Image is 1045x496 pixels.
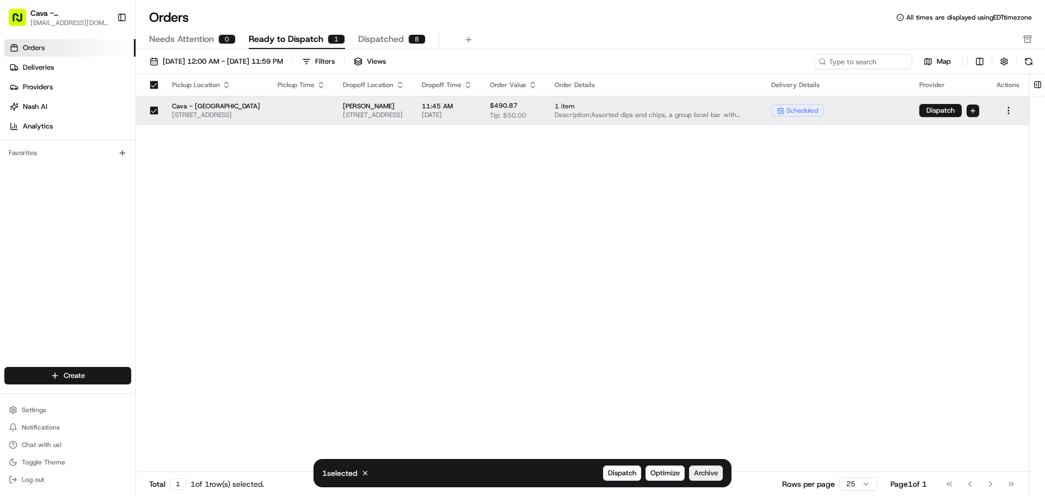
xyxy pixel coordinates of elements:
button: [EMAIL_ADDRESS][DOMAIN_NAME] [30,19,108,27]
button: Views [349,54,391,69]
button: Dispatch [603,466,641,481]
span: Orders [23,43,45,53]
span: Deliveries [23,63,54,72]
div: Actions [997,81,1021,89]
span: [DATE] [96,198,119,207]
div: Filters [315,57,335,66]
span: Settings [22,406,46,414]
span: [STREET_ADDRESS] [343,111,404,119]
button: Settings [4,402,131,418]
span: • [90,198,94,207]
span: Toggle Theme [22,458,65,467]
input: Clear [28,70,180,82]
h1: Orders [149,9,189,26]
span: All times are displayed using EDT timezone [906,13,1032,22]
div: Total [149,478,186,490]
img: 4920774857489_3d7f54699973ba98c624_72.jpg [23,104,42,124]
p: Rows per page [782,479,835,489]
span: Pylon [108,270,132,278]
a: Nash AI [4,98,136,115]
div: Past conversations [11,142,73,150]
img: 1736555255976-a54dd68f-1ca7-489b-9aae-adbdc363a1c4 [22,169,30,178]
button: Filters [297,54,340,69]
div: Dropoff Time [422,81,472,89]
a: 💻API Documentation [88,239,179,259]
a: Deliveries [4,59,136,76]
div: Delivery Details [771,81,902,89]
p: Welcome 👋 [11,44,198,61]
span: Providers [23,82,53,92]
button: [DATE] 12:00 AM - [DATE] 11:59 PM [145,54,288,69]
span: Cava - [GEOGRAPHIC_DATA] [172,102,260,111]
span: [DATE] 12:00 AM - [DATE] 11:59 PM [163,57,283,66]
span: 11:45 AM [422,102,472,111]
div: Favorites [4,144,131,162]
button: Log out [4,472,131,487]
span: Tip: $50.00 [490,111,526,120]
span: API Documentation [103,243,175,254]
div: 📗 [11,244,20,253]
p: 1 selected [322,468,357,479]
span: Notifications [22,423,60,432]
div: Pickup Location [172,81,260,89]
button: Chat with us! [4,437,131,452]
span: [PERSON_NAME] [34,198,88,207]
div: Order Details [555,81,754,89]
button: Toggle Theme [4,455,131,470]
span: [STREET_ADDRESS] [172,111,260,119]
button: Cava - [GEOGRAPHIC_DATA] [30,8,108,19]
a: Orders [4,39,136,57]
span: Analytics [23,121,53,131]
input: Type to search [814,54,912,69]
span: Needs Attention [149,33,214,46]
span: $490.87 [490,101,518,110]
img: 1736555255976-a54dd68f-1ca7-489b-9aae-adbdc363a1c4 [11,104,30,124]
button: Refresh [1021,54,1036,69]
button: Dispatch [919,104,962,117]
div: Start new chat [49,104,179,115]
span: [DATE] [422,111,472,119]
span: Log out [22,475,44,484]
span: Ready to Dispatch [249,33,323,46]
img: Grace Nketiah [11,188,28,205]
div: Provider [919,81,979,89]
a: Powered byPylon [77,270,132,278]
span: Create [64,371,85,381]
button: Notifications [4,420,131,435]
span: Map [937,57,951,66]
div: 1 of 1 row(s) selected. [190,479,264,489]
button: Create [4,367,131,384]
div: 0 [218,34,236,44]
a: Analytics [4,118,136,135]
div: 1 [170,478,186,490]
button: See all [169,139,198,152]
span: Dispatched [358,33,404,46]
a: 📗Knowledge Base [7,239,88,259]
span: Views [367,57,386,66]
img: Wisdom Oko [11,158,28,180]
div: 8 [408,34,426,44]
button: Cava - [GEOGRAPHIC_DATA][EMAIL_ADDRESS][DOMAIN_NAME] [4,4,113,30]
span: scheduled [786,106,818,115]
div: We're available if you need us! [49,115,150,124]
div: 1 [328,34,345,44]
button: Optimize [646,466,685,481]
span: Dispatch [608,468,636,478]
span: 1 item [555,102,754,111]
button: Start new chat [185,107,198,120]
span: Chat with us! [22,440,62,449]
div: Pickup Time [278,81,325,89]
span: Nash AI [23,102,47,112]
span: • [118,169,122,177]
span: [DATE] [124,169,146,177]
img: 1736555255976-a54dd68f-1ca7-489b-9aae-adbdc363a1c4 [22,199,30,207]
button: Archive [689,466,723,481]
span: Archive [694,468,718,478]
a: Providers [4,78,136,96]
div: 💻 [92,244,101,253]
span: Wisdom [PERSON_NAME] [34,169,116,177]
div: Page 1 of 1 [890,479,927,489]
span: Optimize [650,468,680,478]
